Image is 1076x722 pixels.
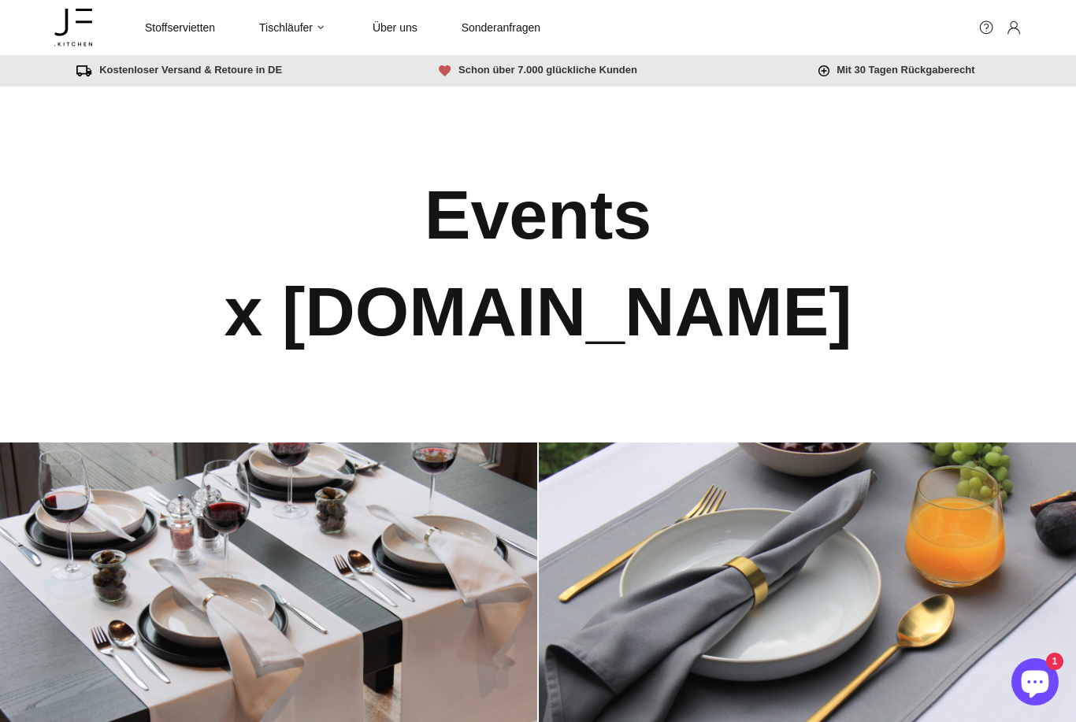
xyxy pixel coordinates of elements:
inbox-online-store-chat: Onlineshop-Chat von Shopify [1007,658,1063,709]
h1: x [DOMAIN_NAME] [224,267,852,357]
span: Sonderanfragen [462,20,540,35]
a: [DOMAIN_NAME]® [54,5,92,50]
h1: Events [425,170,652,260]
span: Schon über 7.000 glückliche Kunden [439,63,637,77]
span: Tischläufer [259,20,313,35]
span: Über uns [373,20,417,35]
span: Stoffservietten [145,20,215,35]
span: Mit 30 Tagen Rückgaberecht [818,63,974,77]
span: Kostenloser Versand & Retoure in DE [76,63,282,77]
